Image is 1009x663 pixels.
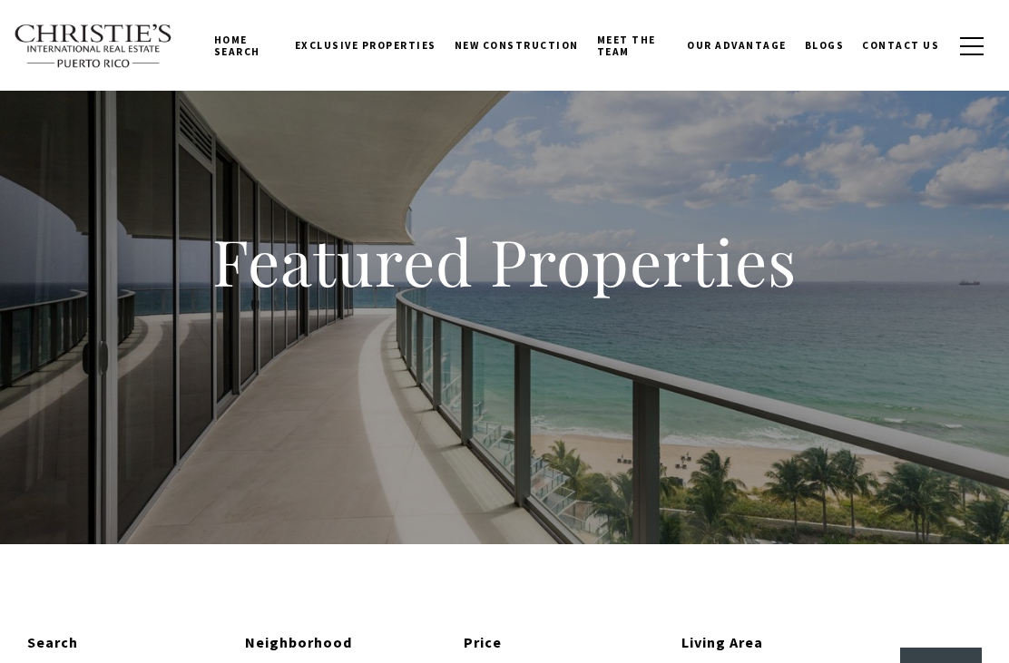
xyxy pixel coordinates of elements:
span: Blogs [805,39,845,52]
div: Neighborhood [245,631,449,655]
div: Search [27,631,231,655]
span: Our Advantage [687,39,787,52]
div: Living Area [681,631,886,655]
a: Exclusive Properties [286,23,446,68]
a: New Construction [446,23,588,68]
span: New Construction [455,39,579,52]
a: Home Search [205,17,286,74]
a: Meet the Team [588,17,678,74]
h1: Featured Properties [96,221,913,301]
span: Exclusive Properties [295,39,436,52]
span: Contact Us [862,39,939,52]
div: Price [464,631,668,655]
a: Our Advantage [678,23,796,68]
img: Christie's International Real Estate text transparent background [14,24,173,68]
a: Blogs [796,23,854,68]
